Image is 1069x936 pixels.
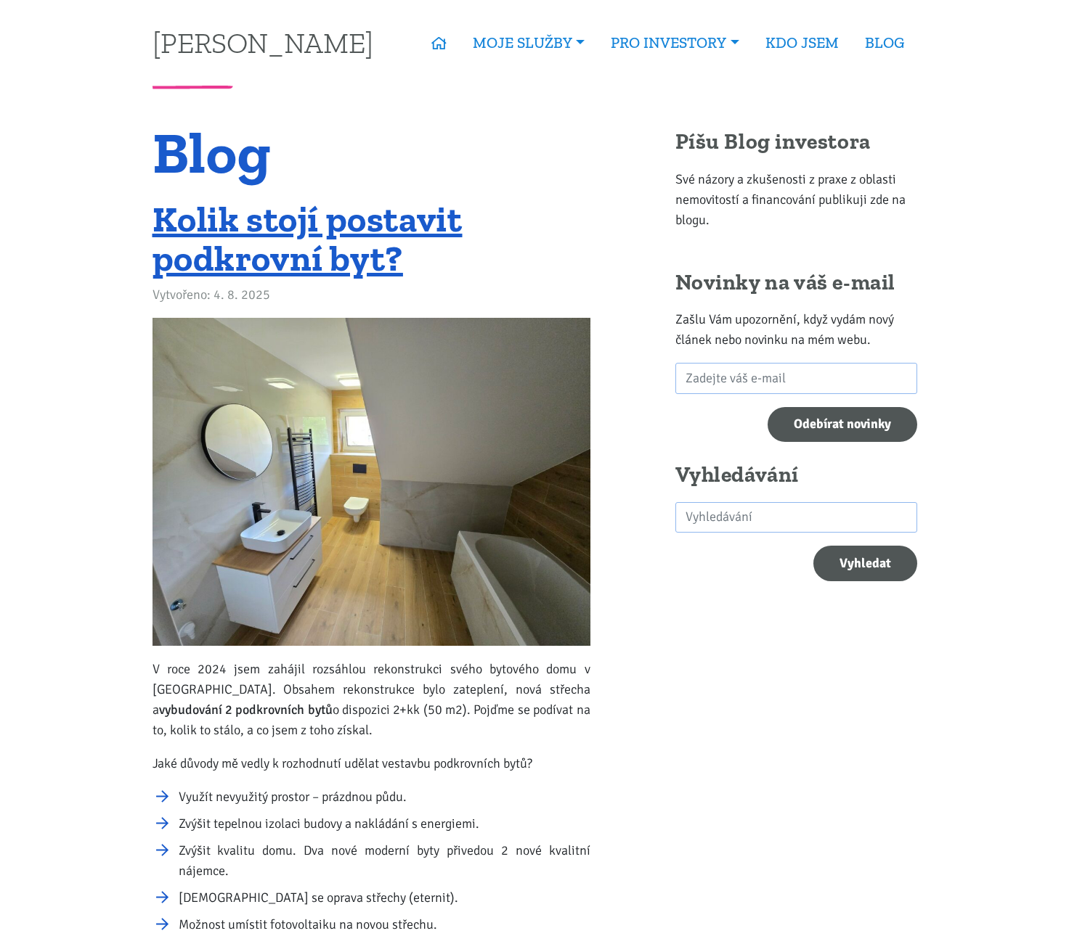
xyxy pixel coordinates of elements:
[675,502,917,533] input: search
[179,840,590,881] li: Zvýšit kvalitu domu. Dva nové moderní byty přivedou 2 nové kvalitní nájemce.
[675,269,917,297] h2: Novinky na váš e-mail
[179,914,590,935] li: Možnost umístit fotovoltaiku na novou střechu.
[598,26,752,59] a: PRO INVESTORY
[153,197,463,280] a: Kolik stojí postavit podkrovní byt?
[153,128,590,177] h1: Blog
[675,169,917,230] p: Své názory a zkušenosti z praxe z oblasti nemovitostí a financování publikuji zde na blogu.
[153,28,373,57] a: [PERSON_NAME]
[752,26,852,59] a: KDO JSEM
[179,887,590,908] li: [DEMOGRAPHIC_DATA] se oprava střechy (eternit).
[179,787,590,807] li: Využít nevyužitý prostor – prázdnou půdu.
[153,284,590,305] div: Vytvořeno: 4. 8. 2025
[159,702,333,718] strong: vybudování 2 podkrovních bytů
[179,813,590,834] li: Zvýšit tepelnou izolaci budovy a nakládání s energiemi.
[460,26,598,59] a: MOJE SLUŽBY
[153,753,590,773] p: Jaké důvody mě vedly k rozhodnutí udělat vestavbu podkrovních bytů?
[813,546,917,581] button: Vyhledat
[153,659,590,740] p: V roce 2024 jsem zahájil rozsáhlou rekonstrukci svého bytového domu v [GEOGRAPHIC_DATA]. Obsahem ...
[675,128,917,156] h2: Píšu Blog investora
[675,309,917,350] p: Zašlu Vám upozornění, když vydám nový článek nebo novinku na mém webu.
[675,461,917,489] h2: Vyhledávání
[852,26,917,59] a: BLOG
[768,407,917,443] input: Odebírat novinky
[675,363,917,394] input: Zadejte váš e-mail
